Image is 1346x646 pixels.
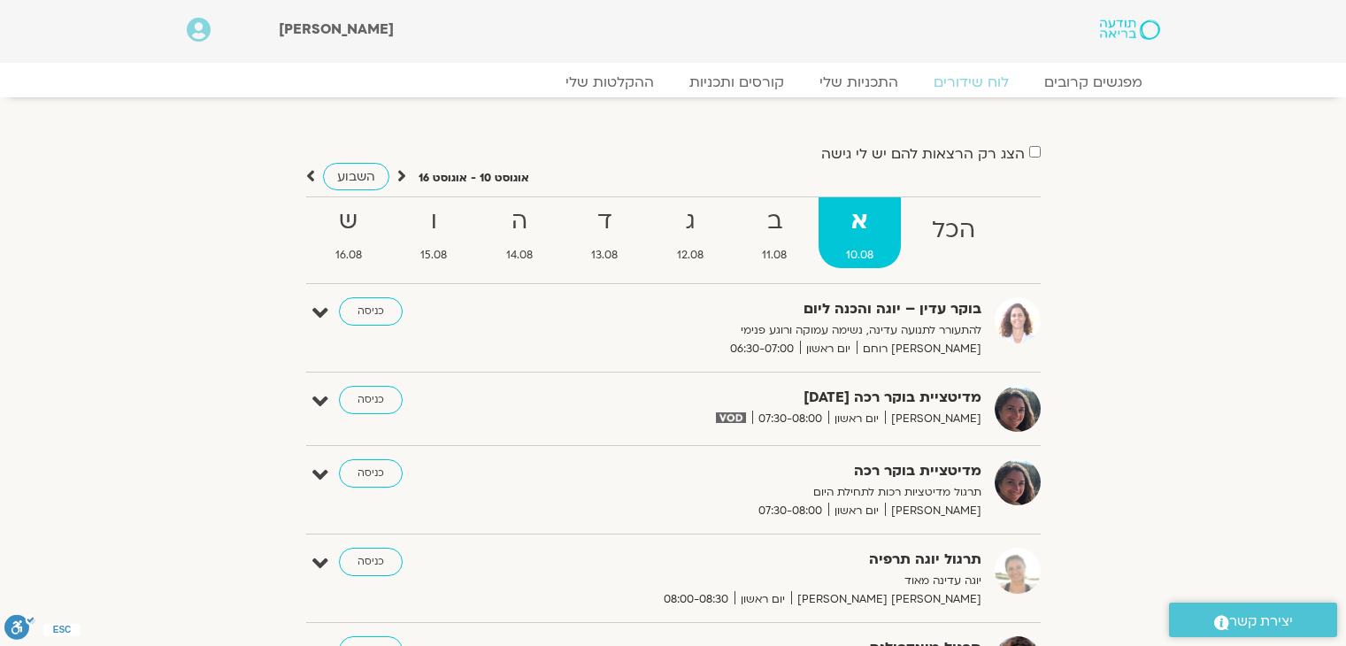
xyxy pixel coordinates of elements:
[564,197,646,268] a: ד13.08
[564,202,646,242] strong: ד
[904,211,1004,250] strong: הכל
[1027,73,1160,91] a: מפגשים קרובים
[308,197,390,268] a: ש16.08
[479,246,561,265] span: 14.08
[393,202,475,242] strong: ו
[791,590,981,609] span: [PERSON_NAME] [PERSON_NAME]
[735,202,815,242] strong: ב
[821,146,1025,162] label: הצג רק הרצאות להם יש לי גישה
[548,73,672,91] a: ההקלטות שלי
[650,246,732,265] span: 12.08
[724,340,800,358] span: 06:30-07:00
[916,73,1027,91] a: לוח שידורים
[548,548,981,572] strong: תרגול יוגה תרפיה
[548,483,981,502] p: תרגול מדיטציות רכות לתחילת היום
[828,410,885,428] span: יום ראשון
[339,459,403,488] a: כניסה
[479,197,561,268] a: ה14.08
[819,202,902,242] strong: א
[735,246,815,265] span: 11.08
[650,202,732,242] strong: ג
[339,297,403,326] a: כניסה
[904,197,1004,268] a: הכל
[548,321,981,340] p: להתעורר לתנועה עדינה, נשימה עמוקה ורוגע פנימי
[308,202,390,242] strong: ש
[339,548,403,576] a: כניסה
[735,590,791,609] span: יום ראשון
[279,19,394,39] span: [PERSON_NAME]
[800,340,857,358] span: יום ראשון
[548,572,981,590] p: יוגה עדינה מאוד
[337,168,375,185] span: השבוע
[1169,603,1337,637] a: יצירת קשר
[819,197,902,268] a: א10.08
[857,340,981,358] span: [PERSON_NAME] רוחם
[308,246,390,265] span: 16.08
[672,73,802,91] a: קורסים ותכניות
[479,202,561,242] strong: ה
[548,459,981,483] strong: מדיטציית בוקר רכה
[419,169,529,188] p: אוגוסט 10 - אוגוסט 16
[752,410,828,428] span: 07:30-08:00
[650,197,732,268] a: ג12.08
[548,297,981,321] strong: בוקר עדין – יוגה והכנה ליום
[802,73,916,91] a: התכניות שלי
[735,197,815,268] a: ב11.08
[828,502,885,520] span: יום ראשון
[1229,610,1293,634] span: יצירת קשר
[819,246,902,265] span: 10.08
[658,590,735,609] span: 08:00-08:30
[393,246,475,265] span: 15.08
[323,163,389,190] a: השבוע
[885,502,981,520] span: [PERSON_NAME]
[752,502,828,520] span: 07:30-08:00
[548,386,981,410] strong: מדיטציית בוקר רכה [DATE]
[716,412,745,423] img: vodicon
[885,410,981,428] span: [PERSON_NAME]
[339,386,403,414] a: כניסה
[564,246,646,265] span: 13.08
[187,73,1160,91] nav: Menu
[393,197,475,268] a: ו15.08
